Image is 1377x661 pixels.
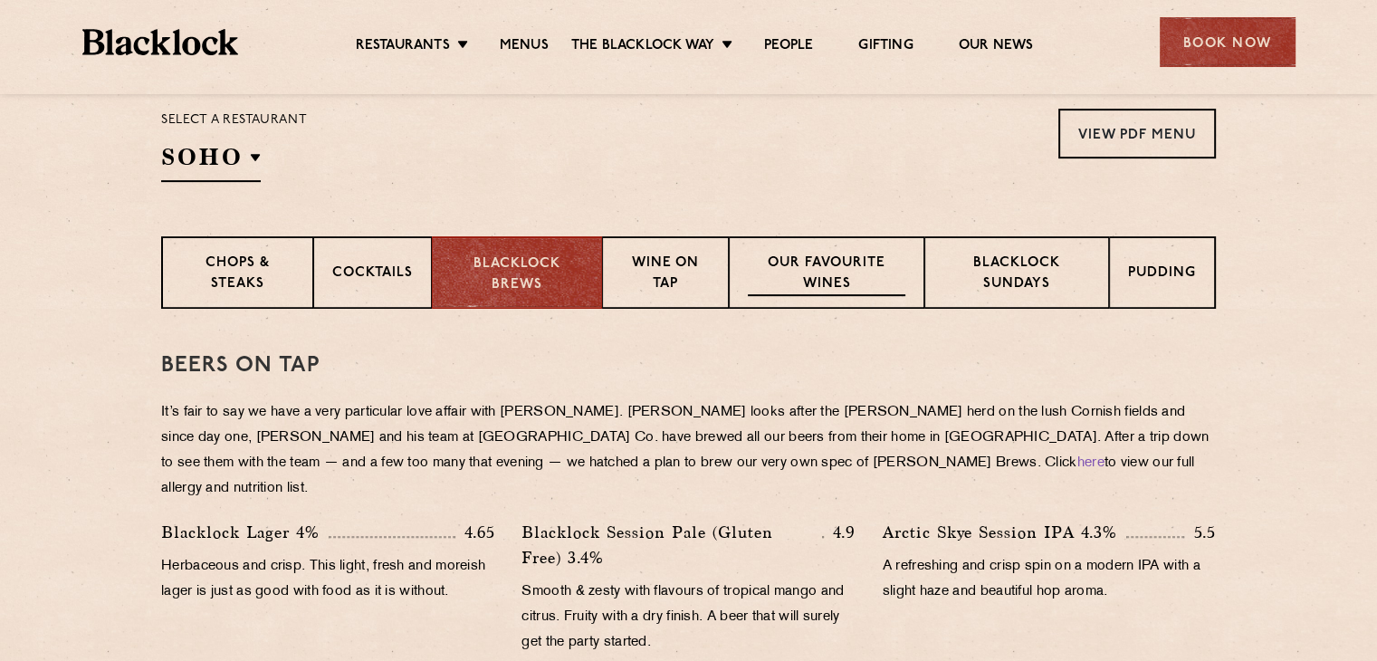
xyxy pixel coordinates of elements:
[1058,109,1216,158] a: View PDF Menu
[500,37,549,57] a: Menus
[356,37,450,57] a: Restaurants
[161,520,329,545] p: Blacklock Lager 4%
[858,37,913,57] a: Gifting
[161,400,1216,502] p: It’s fair to say we have a very particular love affair with [PERSON_NAME]. [PERSON_NAME] looks af...
[883,554,1216,605] p: A refreshing and crisp spin on a modern IPA with a slight haze and beautiful hop aroma.
[521,520,822,570] p: Blacklock Session Pale (Gluten Free) 3.4%
[959,37,1034,57] a: Our News
[748,254,904,296] p: Our favourite wines
[181,254,294,296] p: Chops & Steaks
[82,29,239,55] img: BL_Textured_Logo-footer-cropped.svg
[161,554,494,605] p: Herbaceous and crisp. This light, fresh and moreish lager is just as good with food as it is with...
[571,37,714,57] a: The Blacklock Way
[764,37,813,57] a: People
[161,141,261,182] h2: SOHO
[1128,263,1196,286] p: Pudding
[455,521,494,544] p: 4.65
[451,254,583,295] p: Blacklock Brews
[621,254,710,296] p: Wine on Tap
[1077,456,1104,470] a: here
[161,354,1216,378] h3: Beers on tap
[332,263,413,286] p: Cocktails
[1160,17,1296,67] div: Book Now
[883,520,1126,545] p: Arctic Skye Session IPA 4.3%
[824,521,856,544] p: 4.9
[1184,521,1216,544] p: 5.5
[161,109,307,132] p: Select a restaurant
[943,254,1090,296] p: Blacklock Sundays
[521,580,855,656] p: Smooth & zesty with flavours of tropical mango and citrus. Fruity with a dry finish. A beer that ...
